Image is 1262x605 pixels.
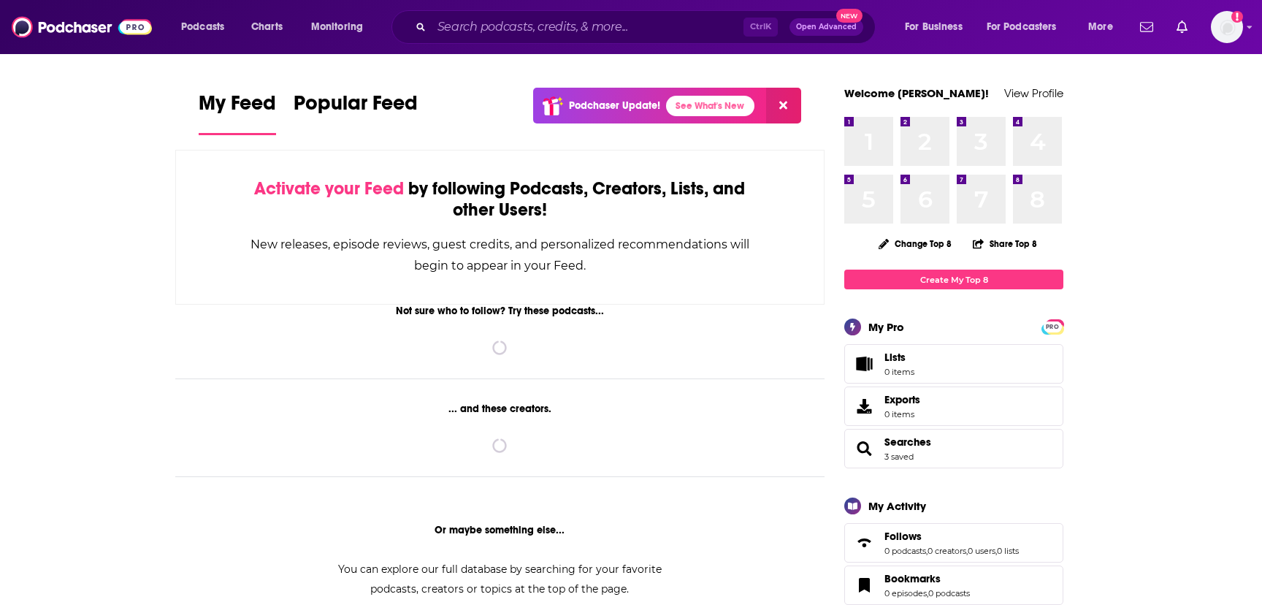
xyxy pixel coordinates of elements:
[849,575,879,596] a: Bookmarks
[928,546,966,556] a: 0 creators
[836,9,863,23] span: New
[995,546,997,556] span: ,
[320,560,679,599] div: You can explore our full database by searching for your favorite podcasts, creators or topics at ...
[884,393,920,406] span: Exports
[844,344,1063,384] a: Lists
[1078,15,1131,39] button: open menu
[12,13,152,41] img: Podchaser - Follow, Share and Rate Podcasts
[884,452,914,462] a: 3 saved
[1211,11,1243,43] span: Logged in as lcohen
[311,17,363,37] span: Monitoring
[789,18,863,36] button: Open AdvancedNew
[884,546,926,556] a: 0 podcasts
[987,17,1057,37] span: For Podcasters
[743,18,778,37] span: Ctrl K
[294,91,418,124] span: Popular Feed
[1088,17,1113,37] span: More
[844,566,1063,605] span: Bookmarks
[301,15,382,39] button: open menu
[895,15,981,39] button: open menu
[1171,15,1193,39] a: Show notifications dropdown
[849,533,879,553] a: Follows
[884,351,914,364] span: Lists
[977,15,1078,39] button: open menu
[666,96,754,116] a: See What's New
[927,588,928,598] span: ,
[249,234,751,276] div: New releases, episode reviews, guest credits, and personalized recommendations will begin to appe...
[884,435,931,449] a: Searches
[432,15,743,39] input: Search podcasts, credits, & more...
[926,546,928,556] span: ,
[849,354,879,374] span: Lists
[181,17,224,37] span: Podcasts
[849,438,879,459] a: Searches
[1044,321,1061,332] a: PRO
[175,403,825,415] div: ... and these creators.
[569,99,660,112] p: Podchaser Update!
[844,86,989,100] a: Welcome [PERSON_NAME]!
[405,10,890,44] div: Search podcasts, credits, & more...
[870,235,960,253] button: Change Top 8
[884,530,1019,543] a: Follows
[294,91,418,135] a: Popular Feed
[884,409,920,419] span: 0 items
[844,429,1063,468] span: Searches
[928,588,970,598] a: 0 podcasts
[1004,86,1063,100] a: View Profile
[249,178,751,221] div: by following Podcasts, Creators, Lists, and other Users!
[966,546,968,556] span: ,
[1231,11,1243,23] svg: Add a profile image
[844,523,1063,563] span: Follows
[199,91,276,124] span: My Feed
[242,15,291,39] a: Charts
[972,229,1038,258] button: Share Top 8
[251,17,283,37] span: Charts
[254,178,404,199] span: Activate your Feed
[884,572,970,585] a: Bookmarks
[171,15,243,39] button: open menu
[905,17,963,37] span: For Business
[884,530,922,543] span: Follows
[796,23,857,31] span: Open Advanced
[1211,11,1243,43] button: Show profile menu
[868,499,926,513] div: My Activity
[199,91,276,135] a: My Feed
[1134,15,1159,39] a: Show notifications dropdown
[997,546,1019,556] a: 0 lists
[884,367,914,377] span: 0 items
[175,305,825,317] div: Not sure who to follow? Try these podcasts...
[884,588,927,598] a: 0 episodes
[175,524,825,536] div: Or maybe something else...
[884,351,906,364] span: Lists
[884,572,941,585] span: Bookmarks
[1211,11,1243,43] img: User Profile
[849,396,879,416] span: Exports
[844,387,1063,426] a: Exports
[868,320,904,334] div: My Pro
[968,546,995,556] a: 0 users
[844,270,1063,289] a: Create My Top 8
